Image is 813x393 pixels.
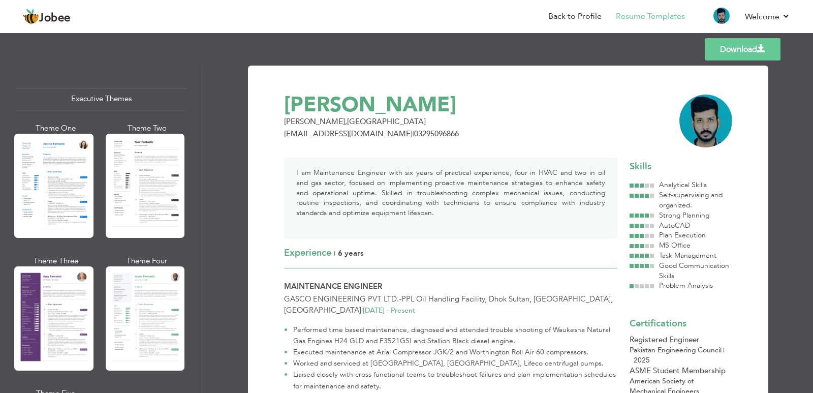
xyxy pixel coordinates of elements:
[284,305,361,315] span: [GEOGRAPHIC_DATA]
[284,369,617,391] li: Liaised closely with cross functional teams to troubleshoot failures and plan implementation sche...
[630,345,725,365] span: | 2025
[399,294,401,304] span: -
[108,256,187,266] div: Theme Four
[630,335,700,345] span: Registered Engineer
[659,210,709,220] span: Strong Planning
[284,281,382,291] span: Maintenance Engineer
[284,294,399,304] span: GASCO Engineering PVT Ltd.
[679,95,732,147] img: P4H+wHLWzp6P8wAAAAAElFTkSuQmCC
[284,358,617,369] li: Worked and serviced at [GEOGRAPHIC_DATA], [GEOGRAPHIC_DATA], Lifeco centrifugal pumps.
[659,281,713,290] span: Problem Analysis
[284,247,331,259] span: Experience
[23,9,71,25] a: Jobee
[659,261,729,281] span: Good Communication Skills
[705,38,780,61] a: Download
[401,294,611,304] span: PPL Oil Handling Facility, Dhok Sultan, [GEOGRAPHIC_DATA]
[659,240,691,250] span: MS Office
[16,88,186,110] div: Executive Themes
[338,248,364,258] span: 6 Years
[413,129,414,139] span: |
[363,306,415,315] span: [DATE] - Present
[39,13,71,24] span: Jobee
[345,116,347,127] span: ,
[284,158,617,238] div: I am Maintenance Engineer with six years of practical experience, four in HVAC and two in oil and...
[630,345,722,355] span: Pakistan Engineering Council
[630,366,726,376] span: ASME Student Membership
[414,129,459,139] span: 03295096866
[659,230,706,240] span: Plan Execution
[630,160,732,173] div: Skills
[278,95,662,115] div: [PERSON_NAME]
[284,324,617,347] li: Performed time based maintenance, diagnosed and attended trouble shooting of Waukesha Natural Gas...
[659,221,690,230] span: AutoCAD
[630,317,686,330] span: Certifications
[23,9,39,25] img: jobee.io
[284,116,426,127] span: [PERSON_NAME] [GEOGRAPHIC_DATA]
[745,11,790,23] a: Welcome
[334,249,335,258] span: |
[284,129,413,139] span: [EMAIL_ADDRESS][DOMAIN_NAME]
[659,251,716,260] span: Task Management
[284,347,617,358] li: Executed maintenance at Arial Compressor JGK/2 and Worthington Roll Air 60 compressors.
[548,11,602,22] a: Back to Profile
[659,180,707,190] span: Analytical Skills
[361,306,363,315] span: |
[108,123,187,134] div: Theme Two
[611,294,613,304] span: ,
[616,11,685,22] a: Resume Templates
[16,256,96,266] div: Theme Three
[713,8,730,24] img: Profile Img
[16,123,96,134] div: Theme One
[659,190,723,210] span: Self-supervising and organized.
